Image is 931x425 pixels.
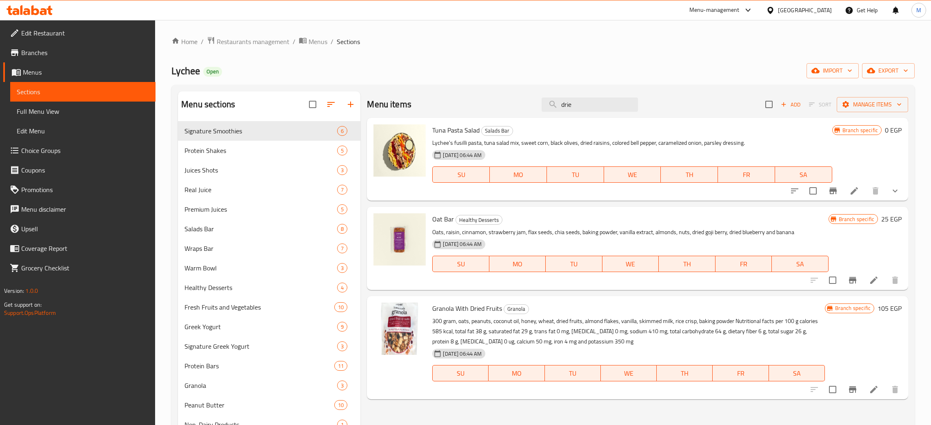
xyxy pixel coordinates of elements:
div: items [334,302,347,312]
button: SU [432,166,490,183]
a: Full Menu View [10,102,156,121]
button: WE [601,365,657,381]
span: Version: [4,286,24,296]
a: Choice Groups [3,141,156,160]
span: Menus [309,37,327,46]
button: Manage items [837,97,908,112]
span: [DATE] 06:44 AM [440,240,485,248]
span: Open [203,68,222,75]
a: Upsell [3,219,156,239]
img: Granola With Dried Fruits [373,303,426,355]
div: items [337,146,347,155]
div: Protein Bars [184,361,334,371]
div: Wraps Bar7 [178,239,360,258]
span: M [916,6,921,15]
span: 11 [335,362,347,370]
span: WE [606,258,656,270]
div: items [337,224,347,234]
div: Protein Shakes5 [178,141,360,160]
div: Juices Shots3 [178,160,360,180]
div: Healthy Desserts [456,215,502,225]
h2: Menu items [367,98,411,111]
input: search [542,97,638,112]
span: 7 [338,245,347,252]
div: items [337,126,347,136]
div: items [337,204,347,214]
div: items [337,381,347,390]
span: Real Juice [184,185,337,195]
span: Select to update [824,272,841,289]
a: Menu disclaimer [3,199,156,219]
button: SA [772,256,829,272]
a: Grocery Checklist [3,258,156,278]
a: Promotions [3,180,156,199]
p: Oats, raisin, cinnamon, strawberry jam, flax seeds, chia seeds, baking powder, vanilla extract, a... [432,227,828,237]
span: [DATE] 06:44 AM [440,151,485,159]
div: items [337,243,347,253]
span: 5 [338,147,347,155]
button: TH [657,365,713,381]
span: FR [719,258,769,270]
span: SU [436,169,487,181]
h6: 105 EGP [878,303,902,314]
span: WE [604,367,653,379]
div: Granola [504,304,529,314]
h6: 25 EGP [881,213,902,225]
div: [GEOGRAPHIC_DATA] [778,6,832,15]
a: Coupons [3,160,156,180]
div: Signature Greek Yogurt [184,341,337,351]
button: MO [490,166,547,183]
span: Salads Bar [184,224,337,234]
button: delete [866,181,885,201]
span: 9 [338,323,347,331]
span: Signature Smoothies [184,126,337,136]
span: 7 [338,186,347,194]
a: Edit Menu [10,121,156,141]
button: import [807,63,859,78]
span: Sections [17,87,149,97]
span: 1.0.0 [25,286,38,296]
div: items [337,185,347,195]
button: FR [713,365,769,381]
img: Oat Bar [373,213,426,266]
div: Fresh Fruits and Vegetables [184,302,334,312]
div: items [337,165,347,175]
span: export [869,66,908,76]
span: TH [662,258,712,270]
div: Salads Bar [481,126,513,136]
button: TH [659,256,715,272]
div: Peanut Butter [184,400,334,410]
span: Wraps Bar [184,243,337,253]
button: show more [885,181,905,201]
div: Peanut Butter10 [178,395,360,415]
a: Edit menu item [869,275,879,285]
button: TU [547,166,604,183]
a: Home [171,37,198,46]
span: Grocery Checklist [21,263,149,273]
span: Tuna Pasta Salad [432,124,480,136]
button: TH [661,166,718,183]
nav: breadcrumb [171,36,915,47]
div: items [337,322,347,332]
h2: Menu sections [181,98,235,111]
span: 6 [338,127,347,135]
svg: Show Choices [890,186,900,196]
li: / [201,37,204,46]
span: SA [775,258,825,270]
span: 3 [338,382,347,390]
span: Promotions [21,185,149,195]
span: 5 [338,206,347,213]
button: export [862,63,915,78]
span: Restaurants management [217,37,289,46]
span: WE [607,169,658,181]
span: Oat Bar [432,213,454,225]
span: [DATE] 06:44 AM [440,350,485,358]
span: Menu disclaimer [21,204,149,214]
a: Edit Restaurant [3,23,156,43]
button: WE [604,166,661,183]
span: TU [548,367,598,379]
button: FR [715,256,772,272]
button: MO [489,256,546,272]
span: Salads Bar [482,126,513,135]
